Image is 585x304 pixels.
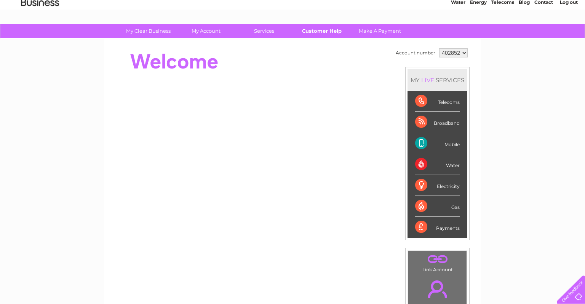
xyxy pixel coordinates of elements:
a: Make A Payment [348,24,411,38]
div: MY SERVICES [408,69,467,91]
div: LIVE [420,76,436,84]
div: Gas [415,196,460,217]
a: 0333 014 3131 [441,4,494,13]
a: . [410,253,465,266]
a: Energy [470,32,487,38]
a: Blog [519,32,530,38]
a: Water [451,32,465,38]
div: Broadband [415,112,460,133]
a: My Clear Business [117,24,180,38]
div: Mobile [415,133,460,154]
a: Contact [534,32,553,38]
div: Payments [415,217,460,237]
div: Water [415,154,460,175]
div: Clear Business is a trading name of Verastar Limited (registered in [GEOGRAPHIC_DATA] No. 3667643... [113,4,473,37]
a: My Account [175,24,238,38]
a: Telecoms [491,32,514,38]
a: Customer Help [291,24,353,38]
td: Link Account [408,250,467,274]
div: Telecoms [415,91,460,112]
a: Log out [560,32,578,38]
a: Services [233,24,296,38]
img: logo.png [21,20,59,43]
div: Electricity [415,175,460,196]
td: Account number [394,46,437,59]
a: . [410,276,465,302]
